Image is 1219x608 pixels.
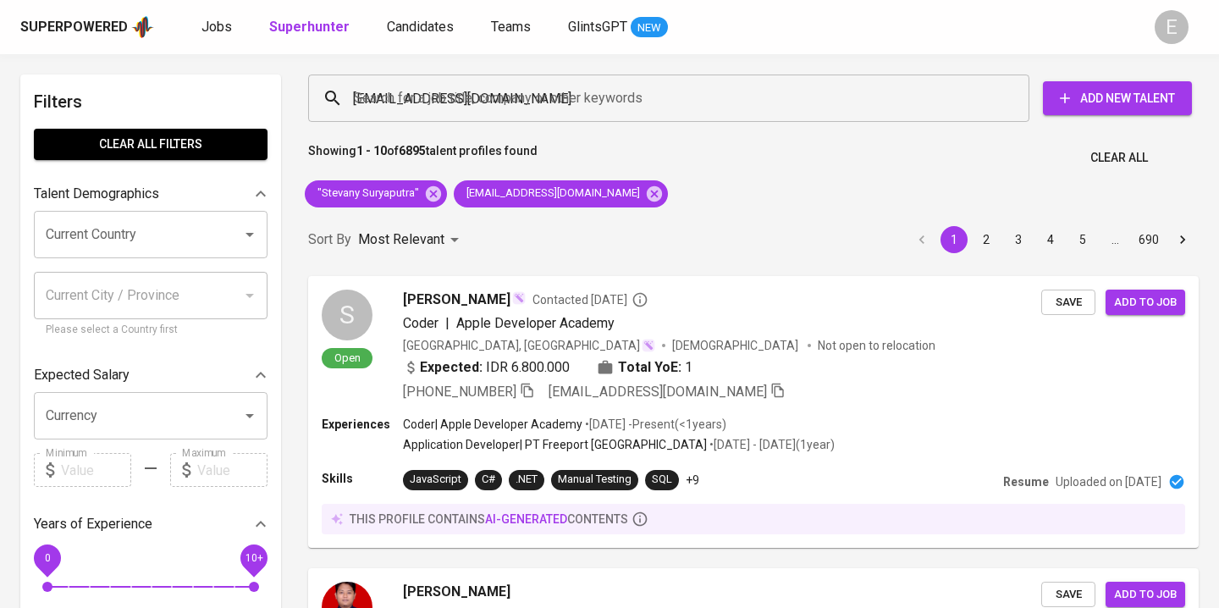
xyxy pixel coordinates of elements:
svg: By Batam recruiter [632,291,648,308]
button: Go to next page [1169,226,1196,253]
span: 0 [44,552,50,564]
b: Expected: [420,357,483,378]
div: C# [482,472,495,488]
p: Talent Demographics [34,184,159,204]
span: [DEMOGRAPHIC_DATA] [672,337,801,354]
span: Save [1050,585,1087,605]
span: Contacted [DATE] [532,291,648,308]
div: E [1155,10,1189,44]
p: Uploaded on [DATE] [1056,473,1161,490]
span: NEW [631,19,668,36]
input: Value [61,453,131,487]
span: Clear All [1090,147,1148,169]
p: Application Developer | PT Freeport [GEOGRAPHIC_DATA] [403,436,707,453]
button: Clear All [1084,142,1155,174]
p: this profile contains contents [350,511,628,528]
p: Experiences [322,416,403,433]
span: 10+ [245,552,262,564]
span: [PHONE_NUMBER] [403,384,516,400]
a: Superhunter [269,17,353,38]
button: Open [238,223,262,246]
div: SQL [652,472,672,488]
span: "Stevany Suryaputra" [305,185,429,202]
nav: pagination navigation [906,226,1199,253]
span: Add to job [1114,585,1177,605]
b: 1 - 10 [356,144,387,158]
div: [GEOGRAPHIC_DATA], [GEOGRAPHIC_DATA] [403,337,655,354]
p: +9 [686,472,699,489]
span: [PERSON_NAME] [403,290,510,310]
span: [EMAIL_ADDRESS][DOMAIN_NAME] [549,384,767,400]
a: Jobs [201,17,235,38]
b: Superhunter [269,19,350,35]
span: Candidates [387,19,454,35]
div: IDR 6.800.000 [403,357,570,378]
button: Add to job [1106,290,1185,316]
div: Expected Salary [34,358,268,392]
a: GlintsGPT NEW [568,17,668,38]
img: app logo [131,14,154,40]
div: Manual Testing [558,472,632,488]
p: Skills [322,470,403,487]
p: Coder | Apple Developer Academy [403,416,582,433]
span: Teams [491,19,531,35]
span: Add to job [1114,293,1177,312]
button: Add New Talent [1043,81,1192,115]
span: Add New Talent [1056,88,1178,109]
span: | [445,313,450,334]
p: Most Relevant [358,229,444,250]
h6: Filters [34,88,268,115]
button: Open [238,404,262,428]
button: Go to page 690 [1134,226,1164,253]
div: JavaScript [410,472,461,488]
div: Years of Experience [34,507,268,541]
p: • [DATE] - Present ( <1 years ) [582,416,726,433]
span: 1 [685,357,692,378]
span: Save [1050,293,1087,312]
p: Years of Experience [34,514,152,534]
p: • [DATE] - [DATE] ( 1 year ) [707,436,835,453]
div: Superpowered [20,18,128,37]
div: Most Relevant [358,224,465,256]
button: Add to job [1106,582,1185,608]
div: Talent Demographics [34,177,268,211]
button: Go to page 2 [973,226,1000,253]
p: Resume [1003,473,1049,490]
button: Save [1041,290,1095,316]
a: SOpen[PERSON_NAME]Contacted [DATE]Coder|Apple Developer Academy[GEOGRAPHIC_DATA], [GEOGRAPHIC_DAT... [308,276,1199,548]
button: Clear All filters [34,129,268,160]
span: Jobs [201,19,232,35]
div: "Stevany Suryaputra" [305,180,447,207]
button: Go to page 3 [1005,226,1032,253]
a: Candidates [387,17,457,38]
p: Expected Salary [34,365,130,385]
button: page 1 [940,226,968,253]
img: magic_wand.svg [642,339,655,352]
button: Go to page 4 [1037,226,1064,253]
input: Value [197,453,268,487]
p: Showing of talent profiles found [308,142,538,174]
button: Go to page 5 [1069,226,1096,253]
span: AI-generated [485,512,567,526]
span: Clear All filters [47,134,254,155]
div: .NET [516,472,538,488]
b: 6895 [399,144,426,158]
span: GlintsGPT [568,19,627,35]
p: Not open to relocation [818,337,935,354]
a: Superpoweredapp logo [20,14,154,40]
div: [EMAIL_ADDRESS][DOMAIN_NAME] [454,180,668,207]
p: Please select a Country first [46,322,256,339]
p: Sort By [308,229,351,250]
b: Total YoE: [618,357,681,378]
div: … [1101,231,1128,248]
span: Coder [403,315,439,331]
span: Open [328,351,367,365]
span: [PERSON_NAME] [403,582,510,602]
img: magic_wand.svg [512,291,526,305]
span: [EMAIL_ADDRESS][DOMAIN_NAME] [454,185,650,202]
div: S [322,290,372,340]
button: Save [1041,582,1095,608]
span: Apple Developer Academy [456,315,615,331]
a: Teams [491,17,534,38]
